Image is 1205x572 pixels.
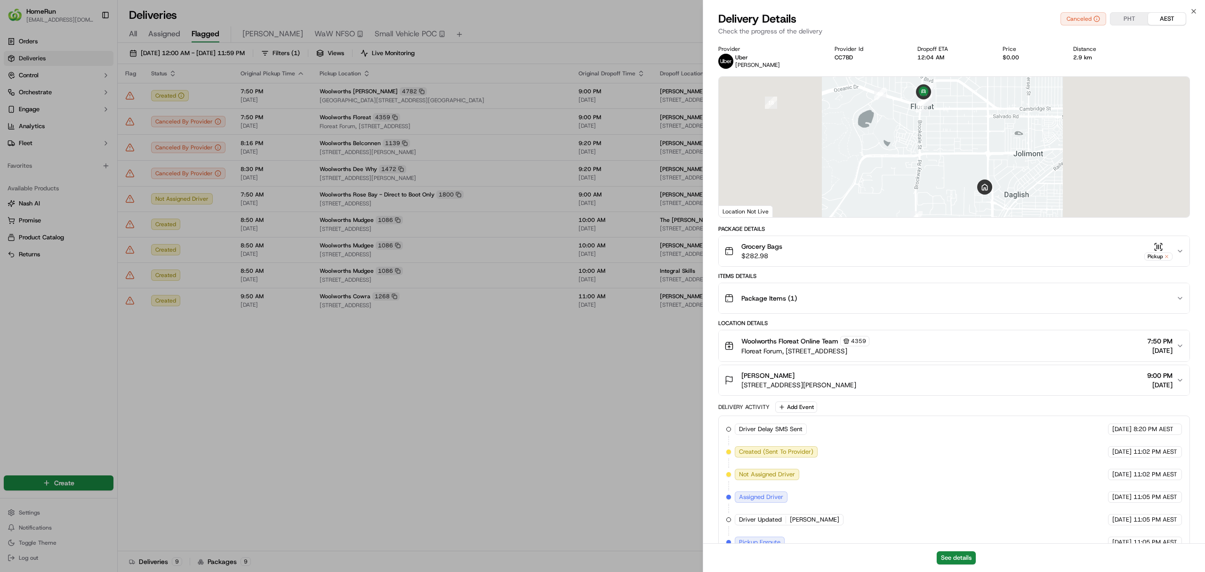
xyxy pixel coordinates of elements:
span: Woolworths Floreat Online Team [741,336,838,346]
span: [DATE] [1112,470,1132,479]
div: Location Details [718,319,1190,327]
span: [PERSON_NAME] [741,371,795,380]
button: Woolworths Floreat Online Team4359Floreat Forum, [STREET_ADDRESS]7:50 PM[DATE] [719,330,1189,361]
span: [DATE] [1147,380,1173,390]
div: Price [1003,45,1058,53]
div: Distance [1073,45,1135,53]
button: See details [937,551,976,564]
span: Floreat Forum, [STREET_ADDRESS] [741,346,869,356]
div: Pickup [1144,253,1173,261]
div: Items Details [718,272,1190,280]
span: [DATE] [1112,538,1132,547]
span: [PERSON_NAME] [790,515,839,524]
span: Driver Delay SMS Sent [739,425,803,433]
div: 23 [920,93,932,106]
p: Uber [735,54,780,61]
span: 9:00 PM [1147,371,1173,380]
span: 11:05 PM AEST [1133,493,1177,501]
div: 19 [874,88,886,100]
div: Dropoff ETA [917,45,987,53]
p: Check the progress of the delivery [718,26,1190,36]
span: Not Assigned Driver [739,470,795,479]
span: $282.98 [741,251,782,261]
button: Package Items (1) [719,283,1189,313]
div: 12:04 AM [917,54,987,61]
span: 11:02 PM AEST [1133,470,1177,479]
span: [DATE] [1112,493,1132,501]
span: 7:50 PM [1147,336,1173,346]
button: Pickup [1144,242,1173,261]
span: 11:05 PM AEST [1133,538,1177,547]
div: 12 [916,100,928,112]
span: Package Items ( 1 ) [741,294,797,303]
div: 22 [917,94,930,106]
span: 11:05 PM AEST [1133,515,1177,524]
span: Driver Updated [739,515,782,524]
span: [STREET_ADDRESS][PERSON_NAME] [741,380,856,390]
button: Add Event [775,401,817,413]
div: Delivery Activity [718,403,770,411]
span: 8:20 PM AEST [1133,425,1173,433]
span: Assigned Driver [739,493,783,501]
div: Package Details [718,225,1190,233]
div: Location Not Live [719,205,773,217]
div: Provider [718,45,819,53]
button: [PERSON_NAME][STREET_ADDRESS][PERSON_NAME]9:00 PM[DATE] [719,365,1189,395]
button: CC7BD [835,54,853,61]
div: Provider Id [835,45,902,53]
button: PHT [1110,13,1148,25]
button: AEST [1148,13,1186,25]
span: [DATE] [1112,425,1132,433]
div: 21 [922,83,934,96]
span: [PERSON_NAME] [735,61,780,69]
span: [DATE] [1112,515,1132,524]
div: 11 [910,211,923,223]
span: [DATE] [1112,448,1132,456]
div: 18 [765,97,777,109]
div: 2.9 km [1073,54,1135,61]
span: Created (Sent To Provider) [739,448,813,456]
span: Grocery Bags [741,242,782,251]
span: 4359 [851,337,866,345]
button: Canceled [1060,12,1106,25]
div: $0.00 [1003,54,1058,61]
img: uber-new-logo.jpeg [718,54,733,69]
span: [DATE] [1147,346,1173,355]
span: Pickup Enroute [739,538,780,547]
span: Delivery Details [718,11,796,26]
button: Grocery Bags$282.98Pickup [719,236,1189,266]
span: 11:02 PM AEST [1133,448,1177,456]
